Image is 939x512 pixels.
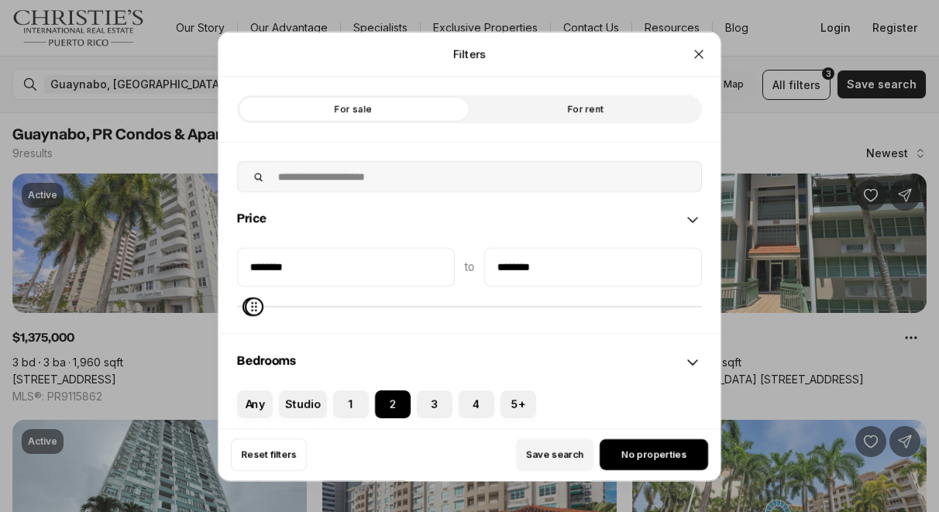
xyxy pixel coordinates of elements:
div: Bedrooms [218,390,721,458]
span: Price [237,211,267,224]
label: 1 [333,390,369,418]
span: No properties [621,448,686,461]
div: Price [218,247,721,332]
span: Reset filters [241,448,297,461]
label: For sale [237,94,469,122]
span: Maximum [245,297,263,315]
span: Minimum [242,297,261,315]
span: to [464,260,475,273]
label: Studio [279,390,327,418]
button: No properties [600,439,708,470]
label: 3 [417,390,452,418]
button: Save search [516,438,593,471]
label: 2 [375,390,411,418]
input: priceMin [238,248,454,285]
label: 2 bedrooms only [237,427,328,439]
label: 5+ [500,390,536,418]
span: Bedrooms [237,354,296,366]
div: Price [218,191,721,247]
span: Save search [526,448,583,461]
label: Any [237,390,273,418]
button: Reset filters [231,438,307,471]
input: priceMax [485,248,701,285]
div: Bedrooms [218,334,721,390]
button: Close [683,38,714,69]
label: 4 [459,390,494,418]
p: Filters [453,47,487,60]
label: For rent [469,94,702,122]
